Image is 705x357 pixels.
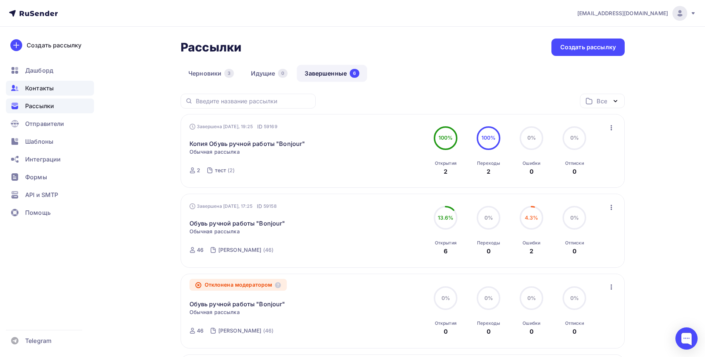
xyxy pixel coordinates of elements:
a: Копия Обувь ручной работы "Bonjour" [189,139,305,148]
span: Обычная рассылка [189,308,240,316]
span: Интеграции [25,155,61,164]
div: Ошибки [523,240,540,246]
div: (46) [263,246,274,254]
div: Отклонена модератором [189,279,287,291]
div: 46 [197,246,204,254]
div: 2 [530,247,533,256]
div: Завершена [DATE], 19:25 [189,123,278,130]
span: 59169 [264,123,278,130]
div: Все [597,97,607,106]
h2: Рассылки [181,40,241,55]
span: 0% [527,295,536,301]
a: [EMAIL_ADDRESS][DOMAIN_NAME] [577,6,696,21]
span: Дашборд [25,66,53,75]
div: Ошибки [523,320,540,326]
div: Переходы [477,160,500,166]
div: 0 [573,247,577,256]
div: (46) [263,327,274,334]
div: Переходы [477,320,500,326]
a: Идущие0 [243,65,295,82]
a: [PERSON_NAME] (46) [218,244,274,256]
span: Рассылки [25,101,54,110]
div: [PERSON_NAME] [218,246,262,254]
a: [PERSON_NAME] (46) [218,325,274,337]
div: 0 [487,327,491,336]
span: 0% [570,134,579,141]
div: 0 [573,327,577,336]
span: 0% [570,214,579,221]
div: Открытия [435,240,457,246]
input: Введите название рассылки [196,97,311,105]
span: 0% [484,295,493,301]
div: Отписки [565,320,584,326]
span: [EMAIL_ADDRESS][DOMAIN_NAME] [577,10,668,17]
span: 4.3% [525,214,538,221]
div: Отписки [565,240,584,246]
div: [PERSON_NAME] [218,327,262,334]
div: 0 [444,327,448,336]
span: API и SMTP [25,190,58,199]
button: Все [580,94,625,108]
div: 3 [224,69,234,78]
span: Формы [25,173,47,181]
div: 2 [197,167,200,174]
div: 6 [444,247,447,256]
div: Создать рассылку [27,41,81,50]
div: Ошибки [523,160,540,166]
div: тест [215,167,226,174]
div: 0 [530,167,534,176]
div: 0 [530,327,534,336]
a: Рассылки [6,99,94,113]
div: 0 [573,167,577,176]
a: Контакты [6,81,94,96]
span: 100% [481,134,496,141]
span: Помощь [25,208,51,217]
div: Отписки [565,160,584,166]
span: ID [257,203,262,210]
div: (2) [228,167,235,174]
div: Открытия [435,160,457,166]
span: ID [257,123,262,130]
span: 59158 [263,203,277,210]
a: Формы [6,170,94,184]
span: 0% [442,295,450,301]
a: Обувь ручной работы "Bonjour" [189,300,285,308]
span: Обычная рассылка [189,148,240,156]
span: Обычная рассылка [189,228,240,235]
div: 0 [278,69,288,78]
a: Шаблоны [6,134,94,149]
div: 46 [197,327,204,334]
a: Завершенные6 [297,65,367,82]
div: 2 [444,167,447,176]
div: 2 [487,167,490,176]
div: Завершена [DATE], 17:25 [189,203,277,210]
a: Дашборд [6,63,94,78]
div: Создать рассылку [560,43,616,51]
span: 0% [527,134,536,141]
span: Отправители [25,119,64,128]
div: Открытия [435,320,457,326]
a: Отправители [6,116,94,131]
a: тест (2) [214,164,236,176]
span: Контакты [25,84,54,93]
div: 0 [487,247,491,256]
span: 0% [570,295,579,301]
span: Telegram [25,336,51,345]
div: 6 [350,69,359,78]
span: 13.6% [438,214,454,221]
a: Черновики3 [181,65,242,82]
a: Обувь ручной работы "Bonjour" [189,219,285,228]
span: 100% [439,134,453,141]
span: Шаблоны [25,137,53,146]
span: 0% [484,214,493,221]
div: Переходы [477,240,500,246]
